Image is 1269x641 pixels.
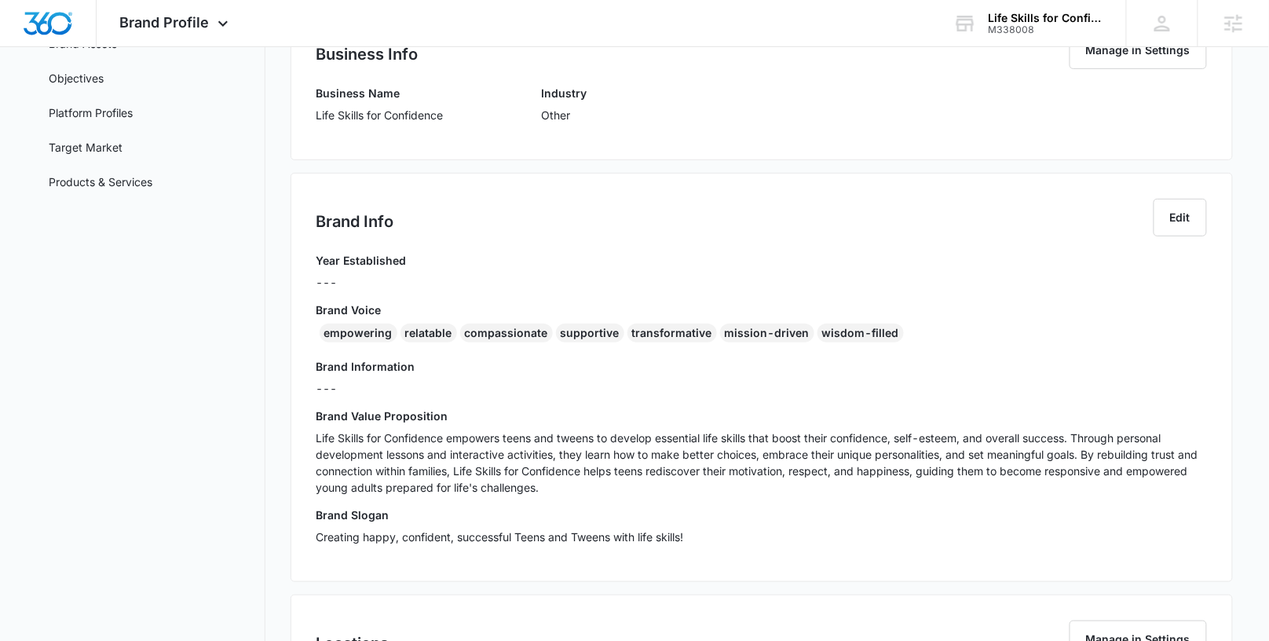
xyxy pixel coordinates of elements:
[460,324,553,342] div: compassionate
[320,324,397,342] div: empowering
[316,274,407,291] p: ---
[49,70,104,86] a: Objectives
[817,324,904,342] div: wisdom-filled
[1154,199,1207,236] button: Edit
[316,430,1207,496] p: Life Skills for Confidence empowers teens and tweens to develop essential life skills that boost ...
[627,324,717,342] div: transformative
[316,210,394,233] h2: Brand Info
[316,529,1207,545] p: Creating happy, confident, successful Teens and Tweens with life skills!
[316,380,1207,397] p: ---
[1070,31,1207,69] button: Manage in Settings
[316,358,1207,375] h3: Brand Information
[316,42,419,66] h2: Business Info
[989,12,1103,24] div: account name
[556,324,624,342] div: supportive
[542,107,587,123] p: Other
[316,85,444,101] h3: Business Name
[49,139,123,156] a: Target Market
[400,324,457,342] div: relatable
[989,24,1103,35] div: account id
[542,85,587,101] h3: Industry
[49,104,133,121] a: Platform Profiles
[316,408,1207,424] h3: Brand Value Proposition
[316,302,1207,318] h3: Brand Voice
[49,174,153,190] a: Products & Services
[316,252,407,269] h3: Year Established
[316,507,1207,523] h3: Brand Slogan
[316,107,444,123] p: Life Skills for Confidence
[49,35,118,52] a: Brand Assets
[720,324,814,342] div: mission-driven
[120,14,210,31] span: Brand Profile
